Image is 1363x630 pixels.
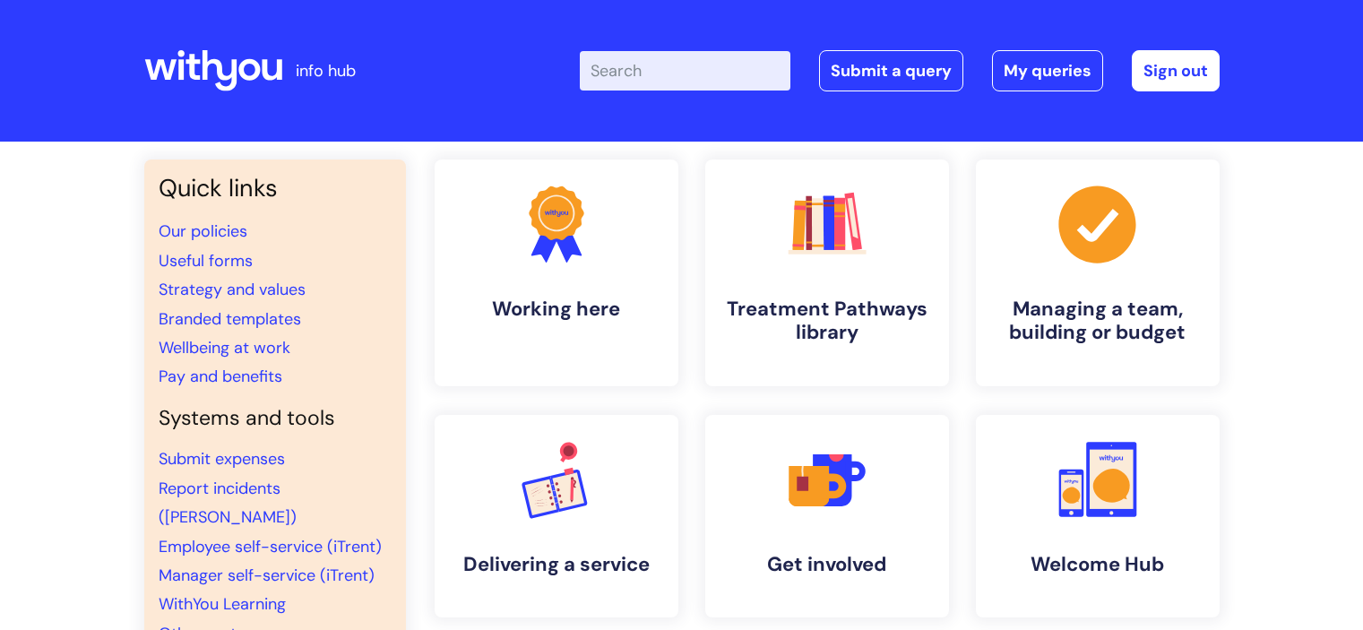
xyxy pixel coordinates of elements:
[159,448,285,470] a: Submit expenses
[819,50,963,91] a: Submit a query
[580,51,790,91] input: Search
[976,415,1220,617] a: Welcome Hub
[705,160,949,386] a: Treatment Pathways library
[449,553,664,576] h4: Delivering a service
[159,250,253,272] a: Useful forms
[720,298,935,345] h4: Treatment Pathways library
[976,160,1220,386] a: Managing a team, building or budget
[159,220,247,242] a: Our policies
[449,298,664,321] h4: Working here
[159,337,290,358] a: Wellbeing at work
[705,415,949,617] a: Get involved
[1132,50,1220,91] a: Sign out
[159,536,382,557] a: Employee self-service (iTrent)
[159,478,297,528] a: Report incidents ([PERSON_NAME])
[990,298,1205,345] h4: Managing a team, building or budget
[580,50,1220,91] div: | -
[992,50,1103,91] a: My queries
[159,308,301,330] a: Branded templates
[990,553,1205,576] h4: Welcome Hub
[435,160,678,386] a: Working here
[159,406,392,431] h4: Systems and tools
[159,279,306,300] a: Strategy and values
[159,565,375,586] a: Manager self-service (iTrent)
[720,553,935,576] h4: Get involved
[159,366,282,387] a: Pay and benefits
[159,174,392,203] h3: Quick links
[435,415,678,617] a: Delivering a service
[296,56,356,85] p: info hub
[159,593,286,615] a: WithYou Learning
